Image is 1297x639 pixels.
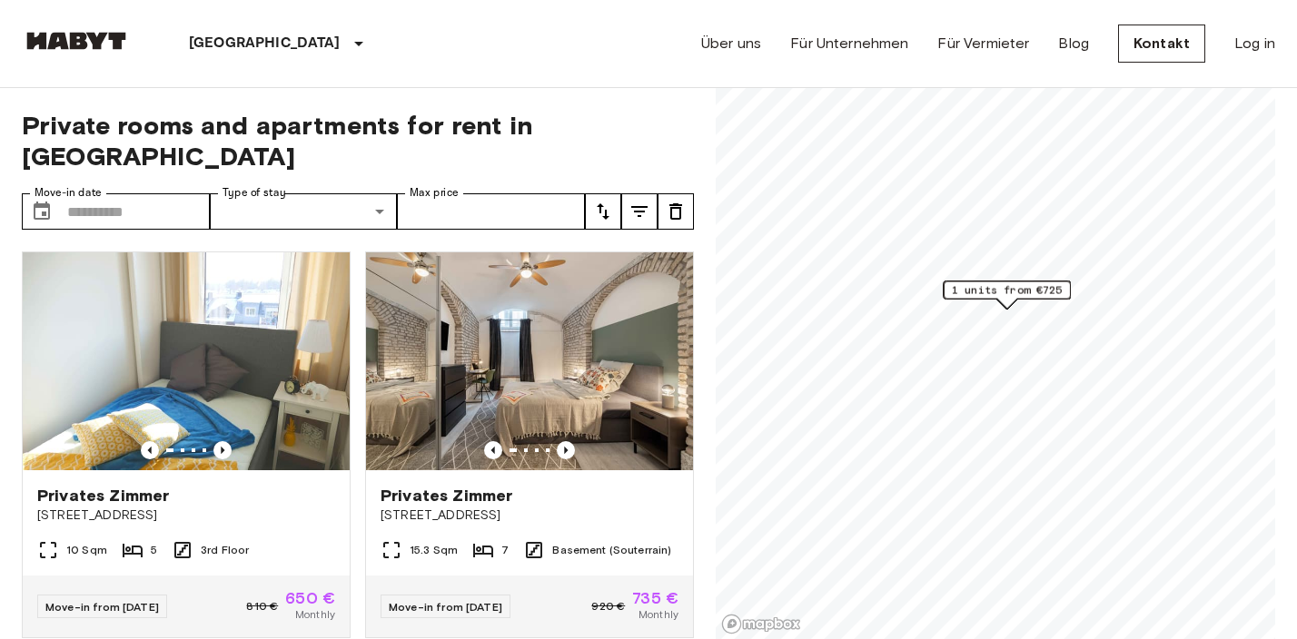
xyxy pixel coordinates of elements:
button: Choose date [24,193,60,230]
a: Mapbox logo [721,614,801,634]
div: Map marker [944,281,1071,310]
img: Habyt [22,32,131,50]
button: tune [585,193,621,230]
button: Previous image [141,441,159,459]
label: Max price [410,185,459,201]
span: 10 Sqm [66,542,107,558]
span: 3rd Floor [201,542,249,558]
span: Monthly [295,606,335,623]
span: [STREET_ADDRESS] [37,506,335,525]
span: Privates Zimmer [37,485,169,506]
button: Previous image [213,441,232,459]
span: Private rooms and apartments for rent in [GEOGRAPHIC_DATA] [22,110,694,172]
button: tune [658,193,694,230]
span: 735 € [632,590,678,606]
span: 650 € [285,590,335,606]
a: Marketing picture of unit DE-02-011-001-01HFPrevious imagePrevious imagePrivates Zimmer[STREET_AD... [22,251,351,638]
span: 920 € [591,598,625,614]
span: 1 units from €725 [952,282,1063,299]
button: Previous image [557,441,575,459]
a: Log in [1234,33,1275,54]
label: Type of stay [223,185,286,201]
span: [STREET_ADDRESS] [381,506,678,525]
img: Marketing picture of unit DE-02-011-001-01HF [23,252,350,470]
div: Map marker [944,280,1071,309]
span: 810 € [246,598,278,614]
span: 15.3 Sqm [410,542,458,558]
a: Kontakt [1118,25,1205,63]
span: 7 [501,542,509,558]
a: Über uns [701,33,761,54]
button: tune [621,193,658,230]
p: [GEOGRAPHIC_DATA] [189,33,341,54]
a: Für Unternehmen [790,33,908,54]
label: Move-in date [35,185,102,201]
span: 5 [151,542,157,558]
a: Blog [1058,33,1089,54]
button: Previous image [484,441,502,459]
span: Privates Zimmer [381,485,512,506]
span: Move-in from [DATE] [389,600,502,614]
span: Basement (Souterrain) [552,542,671,558]
span: Monthly [639,606,678,623]
img: Marketing picture of unit DE-02-004-006-05HF [366,252,693,470]
span: Move-in from [DATE] [45,600,159,614]
a: Für Vermieter [937,33,1029,54]
a: Marketing picture of unit DE-02-004-006-05HFPrevious imagePrevious imagePrivates Zimmer[STREET_AD... [365,251,694,638]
